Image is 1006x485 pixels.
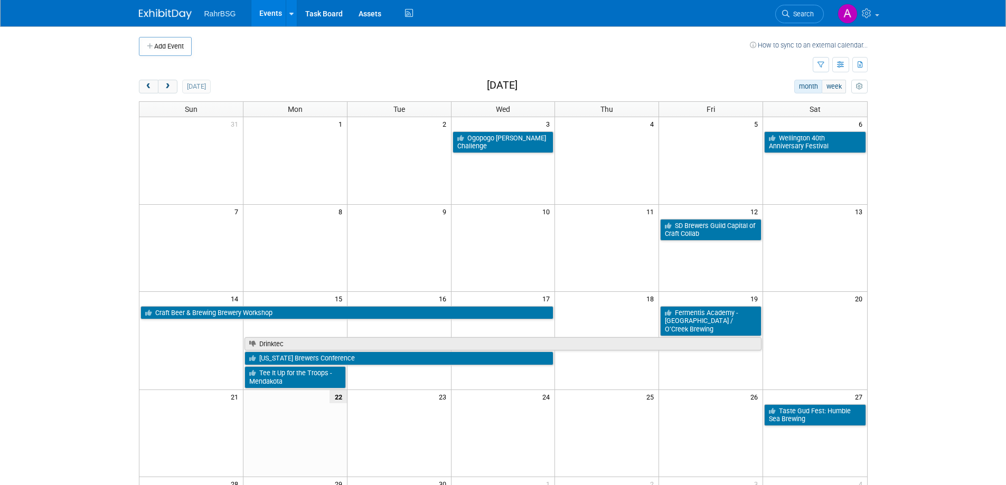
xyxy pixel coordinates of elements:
[707,105,715,113] span: Fri
[545,117,554,130] span: 3
[789,10,814,18] span: Search
[749,292,763,305] span: 19
[337,205,347,218] span: 8
[775,5,824,23] a: Search
[794,80,822,93] button: month
[140,306,554,320] a: Craft Beer & Brewing Brewery Workshop
[393,105,405,113] span: Tue
[660,306,761,336] a: Fermentis Academy - [GEOGRAPHIC_DATA] / O’Creek Brewing
[245,351,554,365] a: [US_STATE] Brewers Conference
[441,205,451,218] span: 9
[810,105,821,113] span: Sat
[660,219,761,241] a: SD Brewers Guild Capital of Craft Collab
[337,117,347,130] span: 1
[851,80,867,93] button: myCustomButton
[230,390,243,403] span: 21
[204,9,236,18] span: RahrBSG
[541,205,554,218] span: 10
[541,390,554,403] span: 24
[438,292,451,305] span: 16
[858,117,867,130] span: 6
[838,4,858,24] img: Anna-Lisa Brewer
[854,390,867,403] span: 27
[645,205,659,218] span: 11
[854,205,867,218] span: 13
[230,292,243,305] span: 14
[753,117,763,130] span: 5
[230,117,243,130] span: 31
[750,41,868,49] a: How to sync to an external calendar...
[158,80,177,93] button: next
[856,83,863,90] i: Personalize Calendar
[441,117,451,130] span: 2
[139,9,192,20] img: ExhibitDay
[245,366,346,388] a: Tee It Up for the Troops - Mendakota
[822,80,846,93] button: week
[854,292,867,305] span: 20
[541,292,554,305] span: 17
[749,390,763,403] span: 26
[496,105,510,113] span: Wed
[330,390,347,403] span: 22
[245,337,761,351] a: Drinktec
[334,292,347,305] span: 15
[645,292,659,305] span: 18
[749,205,763,218] span: 12
[764,404,866,426] a: Taste Gud Fest: Humble Sea Brewing
[233,205,243,218] span: 7
[438,390,451,403] span: 23
[487,80,518,91] h2: [DATE]
[645,390,659,403] span: 25
[453,131,554,153] a: Ogopogo [PERSON_NAME] Challenge
[182,80,210,93] button: [DATE]
[288,105,303,113] span: Mon
[764,131,866,153] a: Wellington 40th Anniversary Festival
[139,37,192,56] button: Add Event
[139,80,158,93] button: prev
[600,105,613,113] span: Thu
[185,105,198,113] span: Sun
[649,117,659,130] span: 4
